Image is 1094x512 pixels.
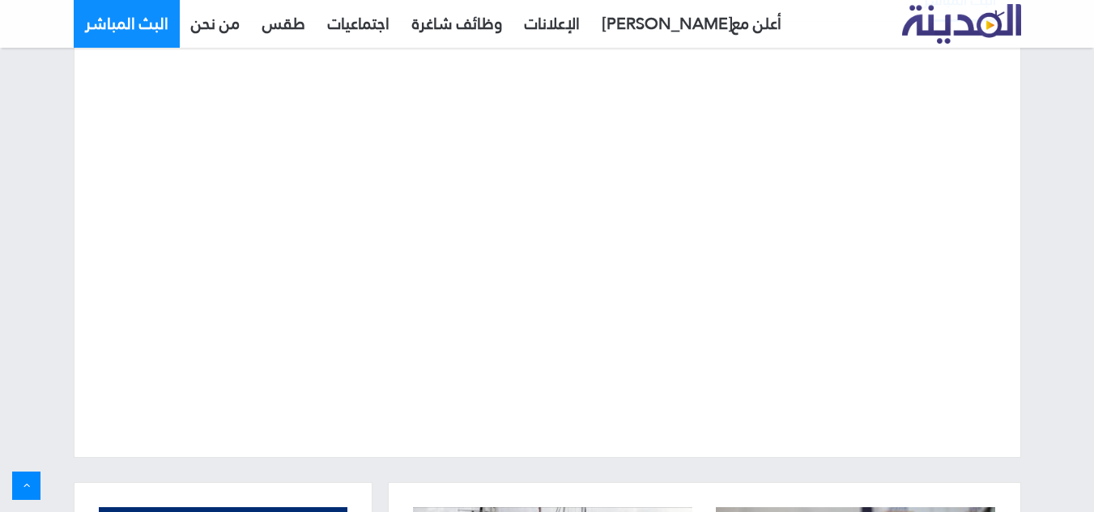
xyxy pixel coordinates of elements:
[902,5,1021,44] a: تلفزيون المدينة
[902,4,1021,44] img: تلفزيون المدينة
